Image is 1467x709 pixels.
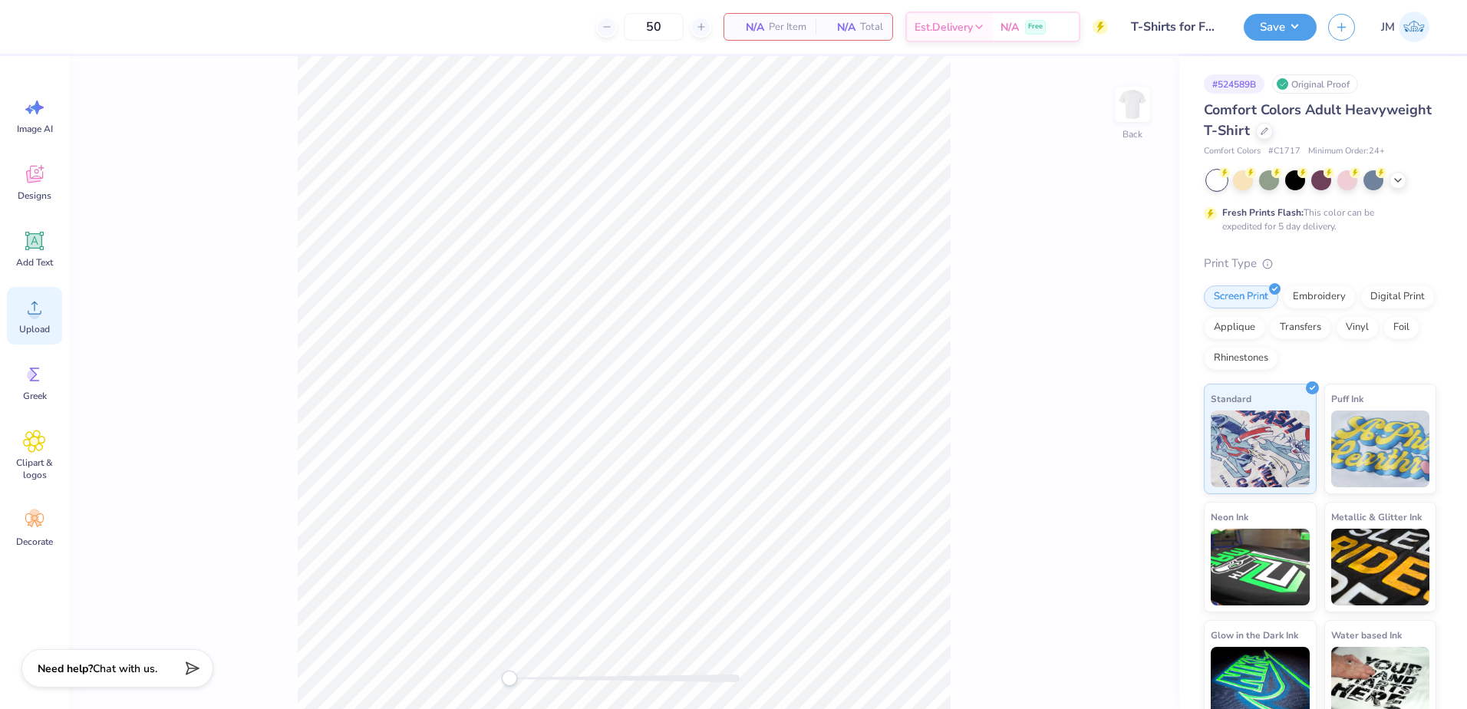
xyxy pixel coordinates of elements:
div: Vinyl [1336,316,1379,339]
span: Per Item [769,19,806,35]
span: JM [1381,18,1395,36]
img: Metallic & Glitter Ink [1331,529,1430,605]
span: N/A [1001,19,1019,35]
span: Add Text [16,256,53,269]
span: Metallic & Glitter Ink [1331,509,1422,525]
span: Water based Ink [1331,627,1402,643]
div: Original Proof [1272,74,1358,94]
span: Designs [18,190,51,202]
a: JM [1374,12,1436,42]
span: Clipart & logos [9,457,60,481]
span: Minimum Order: 24 + [1308,145,1385,158]
img: Neon Ink [1211,529,1310,605]
strong: Need help? [38,661,93,676]
input: Untitled Design [1119,12,1232,42]
strong: Fresh Prints Flash: [1222,206,1304,219]
img: Standard [1211,411,1310,487]
span: Glow in the Dark Ink [1211,627,1298,643]
button: Save [1244,14,1317,41]
span: N/A [733,19,764,35]
span: Est. Delivery [915,19,973,35]
span: Chat with us. [93,661,157,676]
div: Embroidery [1283,285,1356,308]
div: Accessibility label [502,671,517,686]
img: Puff Ink [1331,411,1430,487]
span: Standard [1211,391,1251,407]
img: Joshua Malaki [1399,12,1429,42]
div: Applique [1204,316,1265,339]
span: Greek [23,390,47,402]
div: Digital Print [1360,285,1435,308]
div: Screen Print [1204,285,1278,308]
span: N/A [825,19,855,35]
span: Neon Ink [1211,509,1248,525]
span: # C1717 [1268,145,1301,158]
div: Rhinestones [1204,347,1278,370]
div: Back [1123,127,1142,141]
span: Puff Ink [1331,391,1363,407]
div: Print Type [1204,255,1436,272]
span: Comfort Colors [1204,145,1261,158]
div: # 524589B [1204,74,1264,94]
span: Total [860,19,883,35]
input: – – [624,13,684,41]
span: Free [1028,21,1043,32]
span: Upload [19,323,50,335]
span: Decorate [16,536,53,548]
span: Image AI [17,123,53,135]
span: Comfort Colors Adult Heavyweight T-Shirt [1204,101,1432,140]
img: Back [1117,89,1148,120]
div: Transfers [1270,316,1331,339]
div: This color can be expedited for 5 day delivery. [1222,206,1411,233]
div: Foil [1383,316,1419,339]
